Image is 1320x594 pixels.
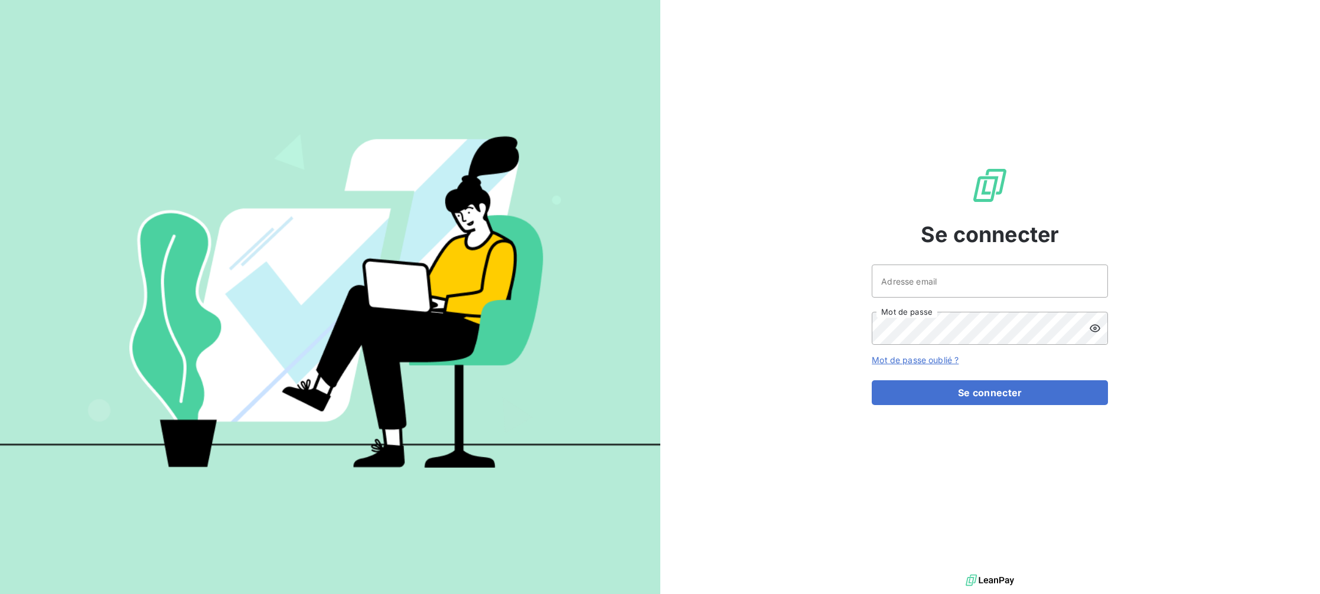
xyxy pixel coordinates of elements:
a: Mot de passe oublié ? [872,355,959,365]
img: Logo LeanPay [971,167,1009,204]
button: Se connecter [872,380,1108,405]
input: placeholder [872,265,1108,298]
span: Se connecter [921,218,1059,250]
img: logo [966,572,1014,589]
